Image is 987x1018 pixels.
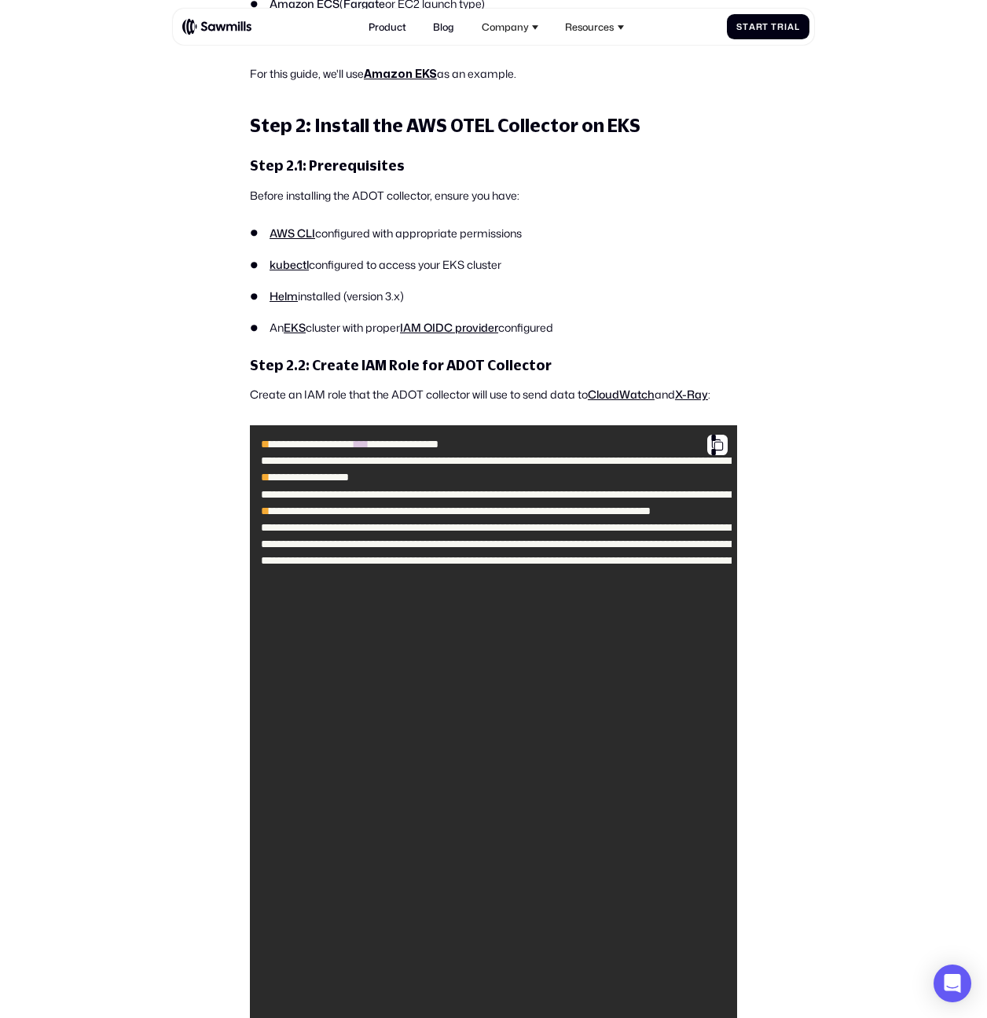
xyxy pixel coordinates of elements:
li: configured to access your EKS cluster [250,257,737,274]
div: Resources [565,21,614,33]
span: t [762,22,769,32]
a: IAM OIDC provider [400,320,498,336]
span: a [749,22,756,32]
a: Amazon EKS [364,66,437,82]
a: kubectl [270,257,309,273]
div: Company [474,13,545,40]
div: Open Intercom Messenger [934,965,971,1002]
span: l [794,22,800,32]
a: Helm [270,288,298,304]
span: T [771,22,777,32]
span: S [736,22,743,32]
a: AWS CLI [270,226,315,241]
h3: Step 2: Install the AWS OTEL Collector on EKS [250,114,737,138]
div: Resources [558,13,631,40]
p: Create an IAM role that the ADOT collector will use to send data to and : [250,385,737,405]
li: An cluster with proper configured [250,320,737,336]
div: Company [482,21,529,33]
a: X-Ray [675,387,708,402]
span: a [787,22,794,32]
span: r [777,22,784,32]
p: For this guide, we'll use as an example. [250,64,737,84]
li: installed (version 3.x) [250,288,737,305]
li: configured with appropriate permissions [250,226,737,242]
span: i [784,22,787,32]
a: Product [361,13,413,40]
strong: Amazon EKS [364,69,437,79]
a: Blog [426,13,462,40]
h4: Step 2.1: Prerequisites [250,157,737,175]
a: CloudWatch [588,387,655,402]
span: t [743,22,749,32]
a: EKS [284,320,306,336]
p: Before installing the ADOT collector, ensure you have: [250,186,737,206]
h4: Step 2.2: Create IAM Role for ADOT Collector [250,357,737,375]
span: r [756,22,763,32]
a: StartTrial [727,14,809,39]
